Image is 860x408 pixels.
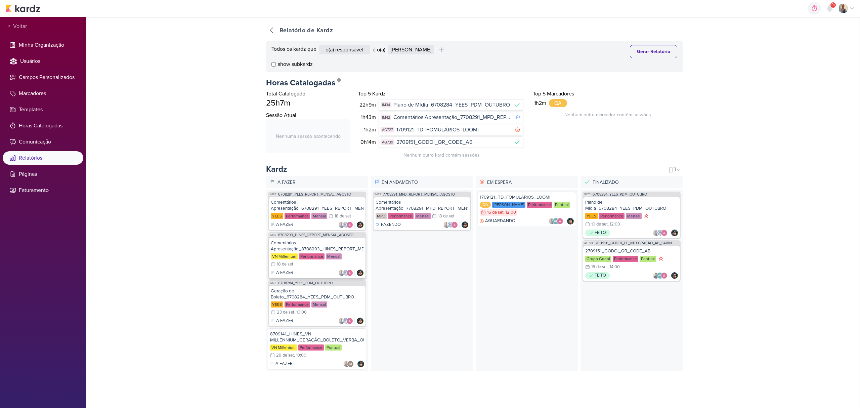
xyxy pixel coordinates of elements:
div: AG727 [381,127,394,133]
a: 8709141_HINES_VN MILLENNIUM_GERAÇÃO_BOLETO_VERBA_OUTUBRO VN Millenium Performance Pontual 29 de s... [268,328,366,369]
div: Isabella Machado Guimarães [347,361,354,367]
p: AG [658,274,662,278]
p: IM [349,363,352,366]
div: Performance [285,213,310,219]
div: 16 de set [487,210,504,215]
div: Top 5 Marcadores [533,90,683,98]
div: Performance [299,253,325,259]
img: Caroline Traven De Andrade [342,221,349,228]
div: 10 de set [591,222,608,227]
img: Nelito Junior [567,218,574,225]
div: Aline Gimenez Graciano [553,218,559,225]
span: 2709151_GODOI_QR_CODE_AB [396,138,473,146]
div: Performance [613,256,638,262]
div: 18 de set [277,262,293,267]
img: Caroline Traven De Andrade [447,221,454,228]
span: Nenhuma sessão acontecendo [276,133,341,140]
img: Iara Santos [653,230,659,236]
li: Campos Personalizados [3,71,83,84]
img: Iara Santos [549,218,555,225]
span: < [8,23,10,30]
div: Pontual [554,202,570,208]
img: Alessandra Gomes [346,221,353,228]
li: Marcadores [3,87,83,100]
div: IM34 [381,102,391,108]
img: Nelito Junior [357,361,364,367]
div: 0h14m [359,138,379,146]
img: Iara Santos [443,221,450,228]
a: 8708293_HINES_REPORT_MENSAL_AGOSTO [278,233,353,237]
a: IM42 Comentários Apresentação_7708291_MPD_REPORT_MENSAL_AGOSTO [379,112,523,123]
div: Prioridade Alta [657,255,664,262]
li: Faturamento [3,183,83,197]
div: QA [480,202,491,208]
div: Nenhum outro marcador contém sessões [533,107,683,118]
input: show subkardz [271,62,276,67]
div: Performance [298,344,324,351]
div: Performance [599,213,625,219]
img: Nelito Junior [462,221,468,228]
div: é o(a) [373,46,385,54]
div: 2709151_GODOI_QR_CODE_AB [585,248,678,254]
div: 1h43m [359,113,379,121]
div: 25h7m [266,98,350,109]
div: Relatório de Kardz [279,26,333,35]
div: 18 de set [335,214,351,218]
a: Geração de Boleto_6708284_YEES_PDM_OUTUBRO YEES Performance Mensal 23 de set , 10:00 A FAZER [269,286,365,326]
img: Iara Santos [838,4,848,13]
div: Comentários Apresentação_7708291_MPD_REPORT_MENSAL_AGOSTO [376,199,468,211]
div: VN Millenium [271,253,298,259]
img: kardz.app [5,4,40,12]
p: A Fazer [276,177,366,187]
div: Comentários Apresentação_8708293_HINES_REPORT_MENSAL_AGOSTO [271,240,363,252]
a: 1709121_TD_FOMULÁRIOS_LOOMI QA [PERSON_NAME] Performance Pontual 16 de set , 12:00 AGUARDANDO AG [478,192,576,227]
div: Aline Gimenez Graciano [657,272,663,279]
p: A FAZER [276,221,293,228]
div: Performance [527,202,552,208]
div: [PERSON_NAME] [492,202,525,208]
img: Caroline Traven De Andrade [657,230,663,236]
span: AG724 [584,241,594,245]
div: YEES [271,301,283,308]
button: Gerar Relatório [630,45,677,58]
span: IM73 [584,193,591,196]
a: Comentários Apresentação_6708291_YEES_REPORT_MENSAL_AGOSTO YEES Performance Mensal 18 de set A FAZER [269,197,365,230]
a: AG727 1709121_TD_FOMULÁRIOS_LOOMI [379,124,523,135]
img: Iara Santos [338,270,345,276]
img: Alessandra Gomes [346,318,353,324]
li: Comunicação [3,135,83,149]
li: Templates [3,103,83,116]
li: Usuários [3,54,83,68]
p: FEITO [595,230,606,236]
div: Nenhum outro kard contém sessões [358,148,525,159]
a: Comentários Apresentação_7708291_MPD_REPORT_MENSAL_AGOSTO MPD Performance Mensal 18 de set FAZENDO [374,197,470,230]
div: VN Millenium [270,344,297,351]
span: IM78 [269,193,277,196]
div: 8709141_HINES_VN MILLENNIUM_GERAÇÃO_BOLETO_VERBA_OUTUBRO [270,331,364,343]
img: Caroline Traven De Andrade [342,318,349,324]
div: MPD [376,213,387,219]
img: Caroline Traven De Andrade [342,270,349,276]
a: Plano de Mídia_6708284_YEES_PDM_OUTUBRO YEES Performance Mensal 10 de set , 12:00 FEITO [583,197,680,238]
span: IM82 [269,233,277,237]
div: Pontual [640,256,656,262]
div: Mensal [311,301,327,308]
div: IM42 [381,115,391,120]
p: Em Espera [486,177,576,187]
div: QA [549,99,567,107]
span: Sessão Atual [266,111,296,119]
a: 7708291_MPD_REPORT_MENSAL_AGOSTO [383,193,455,196]
div: Prioridade Alta [643,213,650,219]
a: 6708291_YEES_REPORT_MENSAL_AGOSTO [278,193,351,196]
img: Nelito Junior [671,272,678,279]
li: Horas Catalogadas [3,119,83,132]
div: , 10:00 [294,353,306,358]
div: Mensal [415,213,431,219]
li: Relatórios [3,151,83,165]
div: Performance [285,301,310,308]
div: Pontual [325,344,342,351]
p: FAZENDO [381,221,401,228]
div: , 10:00 [294,310,307,315]
span: Voltar [10,22,27,30]
p: Em Andamento [380,177,471,187]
